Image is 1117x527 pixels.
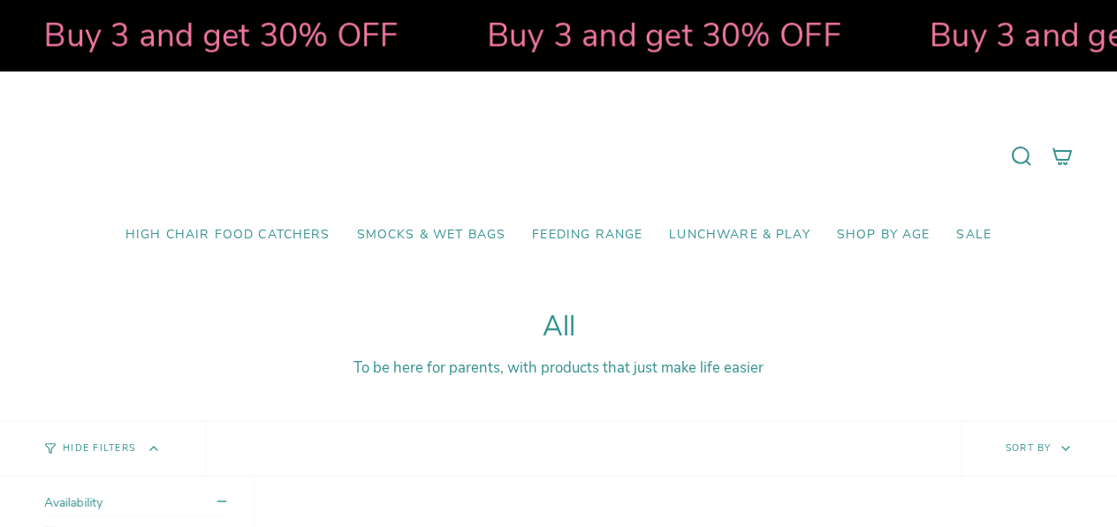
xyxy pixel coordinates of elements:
[1006,441,1052,455] span: Sort by
[824,215,944,256] a: Shop by Age
[44,13,399,57] strong: Buy 3 and get 30% OFF
[656,215,823,256] a: Lunchware & Play
[407,98,711,215] a: Mumma’s Little Helpers
[44,311,1073,343] h1: All
[44,494,103,511] span: Availability
[44,494,226,516] summary: Availability
[961,421,1117,476] button: Sort by
[125,228,331,243] span: High Chair Food Catchers
[353,358,764,378] span: To be here for parents, with products that just make life easier
[943,215,1005,256] a: SALE
[669,228,809,243] span: Lunchware & Play
[112,215,344,256] a: High Chair Food Catchers
[344,215,520,256] a: Smocks & Wet Bags
[956,228,992,243] span: SALE
[487,13,841,57] strong: Buy 3 and get 30% OFF
[357,228,506,243] span: Smocks & Wet Bags
[519,215,656,256] a: Feeding Range
[63,444,135,454] span: Hide Filters
[837,228,931,243] span: Shop by Age
[532,228,642,243] span: Feeding Range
